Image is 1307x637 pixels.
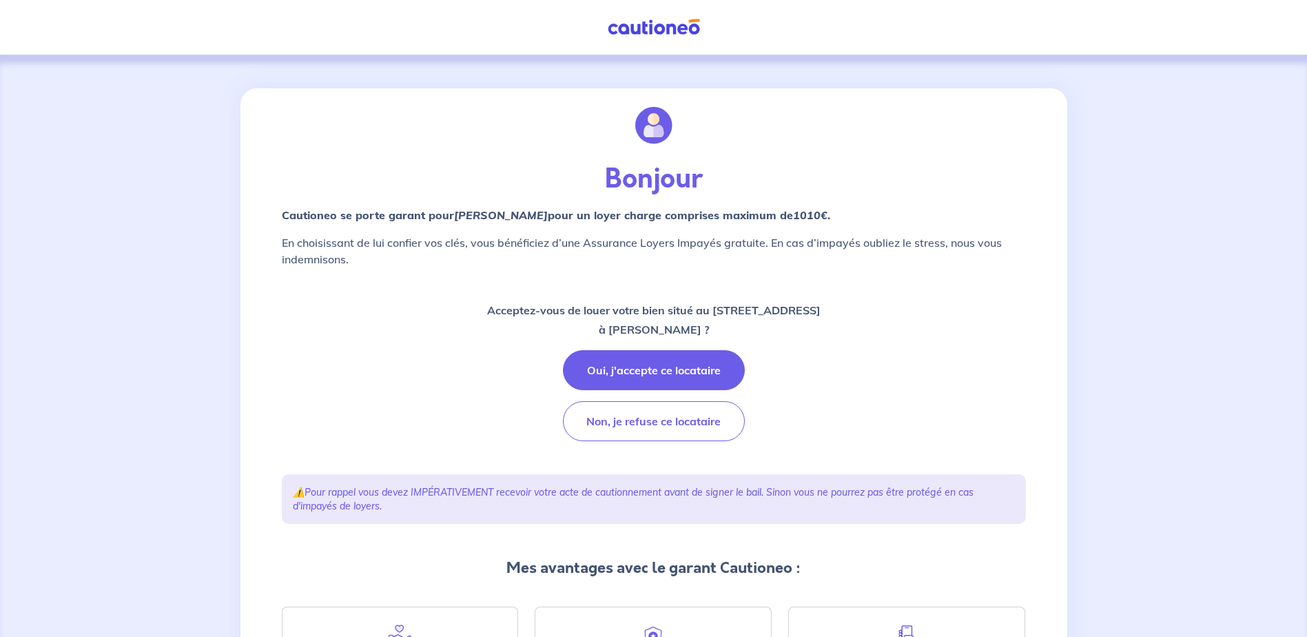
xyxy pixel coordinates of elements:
[602,19,706,36] img: Cautioneo
[282,234,1026,267] p: En choisissant de lui confier vos clés, vous bénéficiez d’une Assurance Loyers Impayés gratuite. ...
[487,301,821,339] p: Acceptez-vous de louer votre bien situé au [STREET_ADDRESS] à [PERSON_NAME] ?
[563,401,745,441] button: Non, je refuse ce locataire
[282,208,830,222] strong: Cautioneo se porte garant pour pour un loyer charge comprises maximum de .
[293,486,974,512] em: Pour rappel vous devez IMPÉRATIVEMENT recevoir votre acte de cautionnement avant de signer le bai...
[282,557,1026,579] p: Mes avantages avec le garant Cautioneo :
[635,107,672,144] img: illu_account.svg
[793,208,827,222] em: 1010€
[454,208,548,222] em: [PERSON_NAME]
[563,350,745,390] button: Oui, j'accepte ce locataire
[282,163,1026,196] p: Bonjour
[293,485,1015,513] p: ⚠️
